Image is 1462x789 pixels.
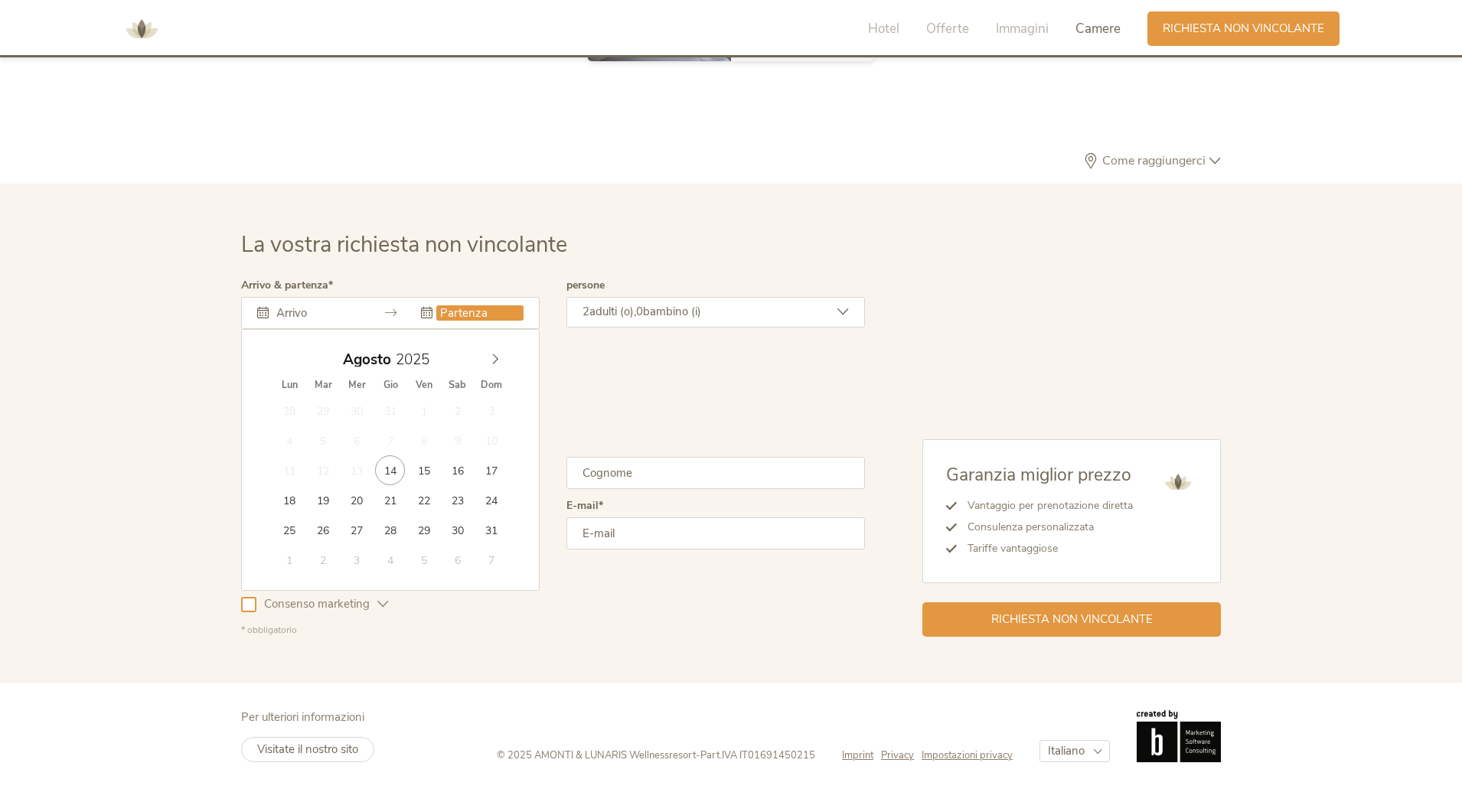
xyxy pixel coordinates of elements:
[442,396,472,425] span: Agosto 2, 2025
[476,485,506,515] span: Agosto 24, 2025
[308,545,338,575] span: Settembre 2, 2025
[926,20,969,37] span: Offerte
[119,6,165,52] img: AMONTI & LUNARIS Wellnessresort
[566,500,603,511] label: E-mail
[308,455,338,485] span: Agosto 12, 2025
[119,23,165,34] a: AMONTI & LUNARIS Wellnessresort
[306,380,340,390] span: Mar
[476,515,506,545] span: Agosto 31, 2025
[409,545,439,575] span: Settembre 5, 2025
[409,485,439,515] span: Agosto 22, 2025
[1163,21,1324,37] span: Richiesta non vincolante
[922,748,1013,762] a: Impostazioni privacy
[375,425,405,455] span: Agosto 7, 2025
[946,463,1131,487] span: Garanzia miglior prezzo
[881,748,922,762] a: Privacy
[391,350,442,370] input: Year
[842,748,881,762] a: Imprint
[241,709,364,725] span: Per ulteriori informazioni
[343,353,391,367] span: Agosto
[341,545,371,575] span: Settembre 3, 2025
[442,545,472,575] span: Settembre 6, 2025
[374,380,407,390] span: Gio
[341,515,371,545] span: Agosto 27, 2025
[957,495,1133,517] li: Vantaggio per prenotazione diretta
[241,624,865,637] div: * obbligatorio
[589,304,636,319] span: adulti (o),
[442,455,472,485] span: Agosto 16, 2025
[308,515,338,545] span: Agosto 26, 2025
[476,545,506,575] span: Settembre 7, 2025
[275,485,305,515] span: Agosto 18, 2025
[566,280,605,291] label: persone
[475,380,508,390] span: Dom
[643,304,701,319] span: bambino (i)
[476,396,506,425] span: Agosto 3, 2025
[566,457,865,489] input: Cognome
[308,425,338,455] span: Agosto 5, 2025
[957,517,1133,538] li: Consulenza personalizzata
[409,425,439,455] span: Agosto 8, 2025
[341,455,371,485] span: Agosto 13, 2025
[957,538,1133,559] li: Tariffe vantaggiose
[441,380,475,390] span: Sab
[375,485,405,515] span: Agosto 21, 2025
[275,455,305,485] span: Agosto 11, 2025
[1159,463,1197,501] img: AMONTI & LUNARIS Wellnessresort
[1075,20,1121,37] span: Camere
[696,748,700,762] span: -
[842,748,873,762] span: Imprint
[409,455,439,485] span: Agosto 15, 2025
[700,748,815,762] span: Part.IVA IT01691450215
[636,304,643,319] span: 0
[375,396,405,425] span: Luglio 31, 2025
[497,748,696,762] span: © 2025 AMONTI & LUNARIS Wellnessresort
[375,545,405,575] span: Settembre 4, 2025
[566,517,865,549] input: E-mail
[375,455,405,485] span: Agosto 14, 2025
[409,396,439,425] span: Agosto 1, 2025
[991,611,1153,628] span: Richiesta non vincolante
[868,20,899,37] span: Hotel
[241,280,333,291] label: Arrivo & partenza
[272,380,306,390] span: Lun
[1137,710,1221,762] img: Brandnamic GmbH | Leading Hospitality Solutions
[275,515,305,545] span: Agosto 25, 2025
[442,425,472,455] span: Agosto 9, 2025
[442,485,472,515] span: Agosto 23, 2025
[341,396,371,425] span: Luglio 30, 2025
[476,455,506,485] span: Agosto 17, 2025
[308,396,338,425] span: Luglio 29, 2025
[341,425,371,455] span: Agosto 6, 2025
[341,485,371,515] span: Agosto 20, 2025
[409,515,439,545] span: Agosto 29, 2025
[257,742,358,757] span: Visitate il nostro sito
[442,515,472,545] span: Agosto 30, 2025
[340,380,374,390] span: Mer
[241,737,374,762] a: Visitate il nostro sito
[272,305,360,321] input: Arrivo
[375,515,405,545] span: Agosto 28, 2025
[436,305,524,321] input: Partenza
[275,545,305,575] span: Settembre 1, 2025
[308,485,338,515] span: Agosto 19, 2025
[275,425,305,455] span: Agosto 4, 2025
[996,20,1049,37] span: Immagini
[476,425,506,455] span: Agosto 10, 2025
[275,396,305,425] span: Luglio 28, 2025
[241,230,567,259] span: La vostra richiesta non vincolante
[407,380,441,390] span: Ven
[256,596,377,612] span: Consenso marketing
[583,304,589,319] span: 2
[881,748,914,762] span: Privacy
[1098,155,1209,167] span: Come raggiungerci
